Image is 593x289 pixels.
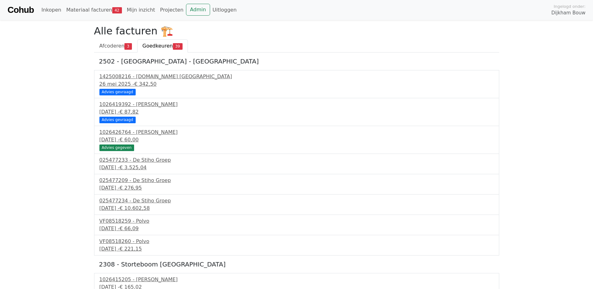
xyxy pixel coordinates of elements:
span: Afcoderen [99,43,125,49]
a: 1026419392 - [PERSON_NAME][DATE] -€ 87,82 Advies gevraagd [99,101,494,122]
span: € 221,15 [119,246,142,252]
div: 025477209 - De Stiho Groep [99,177,494,184]
a: 025477209 - De Stiho Groep[DATE] -€ 276,95 [99,177,494,192]
span: € 10.602,58 [119,205,150,211]
span: 39 [173,43,183,49]
span: € 3.525,04 [119,165,147,170]
span: € 60,00 [119,137,138,143]
div: [DATE] - [99,108,494,116]
h5: 2502 - [GEOGRAPHIC_DATA] - [GEOGRAPHIC_DATA] [99,58,494,65]
div: 1026419392 - [PERSON_NAME] [99,101,494,108]
div: [DATE] - [99,245,494,253]
a: Cohub [8,3,34,18]
a: Materiaal facturen42 [64,4,124,16]
span: € 87,82 [119,109,138,115]
h5: 2308 - Storteboom [GEOGRAPHIC_DATA] [99,261,494,268]
span: Goedkeuren [143,43,173,49]
div: [DATE] - [99,164,494,171]
a: VF08518259 - Polvo[DATE] -€ 66,09 [99,217,494,232]
div: 025477233 - De Stiho Groep [99,156,494,164]
div: VF08518259 - Polvo [99,217,494,225]
div: Advies gevraagd [99,117,136,123]
span: € 276,95 [119,185,142,191]
a: Goedkeuren39 [137,39,188,53]
h2: Alle facturen 🏗️ [94,25,499,37]
div: Advies gevraagd [99,89,136,95]
a: Projecten [158,4,186,16]
a: Admin [186,4,210,16]
a: Afcoderen3 [94,39,137,53]
span: Dijkham Bouw [551,9,585,17]
a: Inkopen [39,4,63,16]
div: [DATE] - [99,136,494,144]
div: [DATE] - [99,205,494,212]
span: € 342,50 [134,81,156,87]
div: 1425008216 - [DOMAIN_NAME] [GEOGRAPHIC_DATA] [99,73,494,80]
a: 1425008216 - [DOMAIN_NAME] [GEOGRAPHIC_DATA]26 mei 2025 -€ 342,50 Advies gevraagd [99,73,494,94]
span: € 66,09 [119,226,138,231]
a: VF08518260 - Polvo[DATE] -€ 221,15 [99,238,494,253]
div: Advies gegeven [99,144,134,151]
div: 025477234 - De Stiho Groep [99,197,494,205]
a: 025477233 - De Stiho Groep[DATE] -€ 3.525,04 [99,156,494,171]
span: 42 [112,7,122,13]
div: 26 mei 2025 - [99,80,494,88]
span: 3 [124,43,132,49]
div: 1026426764 - [PERSON_NAME] [99,129,494,136]
a: Mijn inzicht [124,4,158,16]
div: 1026415205 - [PERSON_NAME] [99,276,494,283]
span: Ingelogd onder: [554,3,585,9]
div: [DATE] - [99,225,494,232]
a: 1026426764 - [PERSON_NAME][DATE] -€ 60,00 Advies gegeven [99,129,494,150]
div: [DATE] - [99,184,494,192]
div: VF08518260 - Polvo [99,238,494,245]
a: 025477234 - De Stiho Groep[DATE] -€ 10.602,58 [99,197,494,212]
a: Uitloggen [210,4,239,16]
